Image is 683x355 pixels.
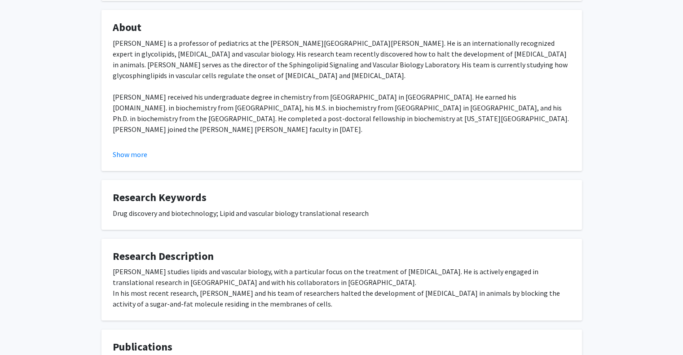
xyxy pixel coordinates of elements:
[113,250,571,263] h4: Research Description
[113,266,571,309] div: [PERSON_NAME] studies lipids and vascular biology, with a particular focus on the treatment of [M...
[113,208,571,219] div: Drug discovery and biotechnology; Lipid and vascular biology translational research
[113,191,571,204] h4: Research Keywords
[113,149,147,160] button: Show more
[113,341,571,354] h4: Publications
[113,21,571,34] h4: About
[7,315,38,348] iframe: Chat
[113,38,571,253] div: [PERSON_NAME] is a professor of pediatrics at the [PERSON_NAME][GEOGRAPHIC_DATA][PERSON_NAME]. He...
